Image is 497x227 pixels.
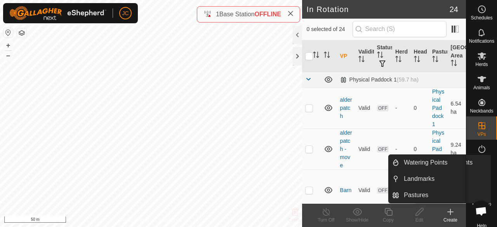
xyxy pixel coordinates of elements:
th: VP [337,40,355,72]
div: Show/Hide [342,217,373,224]
div: Physical Paddock 1 [340,76,419,83]
a: Landmarks [399,171,466,187]
button: – [3,51,13,60]
th: Validity [355,40,374,72]
span: Herds [475,62,488,67]
td: 6.54 ha [448,87,466,128]
div: - [395,104,407,112]
th: [GEOGRAPHIC_DATA] Area [448,40,466,72]
li: Landmarks [389,171,466,187]
span: OFF [377,105,389,111]
span: JC [122,9,129,17]
td: 0 [411,128,429,170]
button: + [3,41,13,50]
div: Copy [373,217,404,224]
th: Pasture [429,40,447,72]
span: Animals [473,85,490,90]
input: Search (S) [353,21,447,37]
span: 1 [216,11,219,17]
span: Landmarks [404,174,434,184]
h2: In Rotation [307,5,450,14]
p-sorticon: Activate to sort [432,57,438,63]
a: alder patch - move [340,130,352,168]
p-sorticon: Activate to sort [324,53,330,59]
p-sorticon: Activate to sort [313,53,319,59]
td: Valid [355,170,374,211]
a: Physical Paddock 1 [432,130,444,168]
span: 0 selected of 24 [307,25,353,33]
span: Heatmap [472,202,491,206]
td: 0 [411,87,429,128]
a: Pastures [399,187,466,203]
span: OFF [377,187,389,194]
span: Notifications [469,39,494,43]
span: Schedules [471,16,492,20]
img: Gallagher Logo [9,6,106,20]
span: OFF [377,146,389,152]
button: Reset Map [3,28,13,37]
p-sorticon: Activate to sort [358,57,365,63]
li: Pastures [389,187,466,203]
th: Herd [392,40,410,72]
td: Valid [355,87,374,128]
div: - [395,145,407,153]
span: Pastures [404,191,428,200]
div: Edit [404,217,435,224]
th: Status [374,40,392,72]
span: VPs [477,132,486,137]
td: 9.24 ha [448,128,466,170]
a: Watering Points [399,155,466,170]
a: Contact Us [158,217,181,224]
a: Privacy Policy [120,217,149,224]
span: Base Station [219,11,255,17]
a: Barn [340,187,352,193]
button: Map Layers [17,28,26,38]
p-sorticon: Activate to sort [414,57,420,63]
div: Create [435,217,466,224]
span: Watering Points [404,158,447,167]
th: Head [411,40,429,72]
p-sorticon: Activate to sort [395,57,401,63]
td: Valid [355,128,374,170]
p-sorticon: Activate to sort [377,53,383,59]
p-sorticon: Activate to sort [451,61,457,67]
span: (59.7 ha) [397,76,419,83]
a: Open chat [471,201,492,222]
span: OFFLINE [255,11,281,17]
a: Physical Paddock 1 [432,88,444,127]
li: Watering Points [389,155,466,170]
a: alder patch [340,97,352,119]
div: Turn Off [311,217,342,224]
span: Neckbands [470,109,493,113]
span: 24 [450,3,458,15]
